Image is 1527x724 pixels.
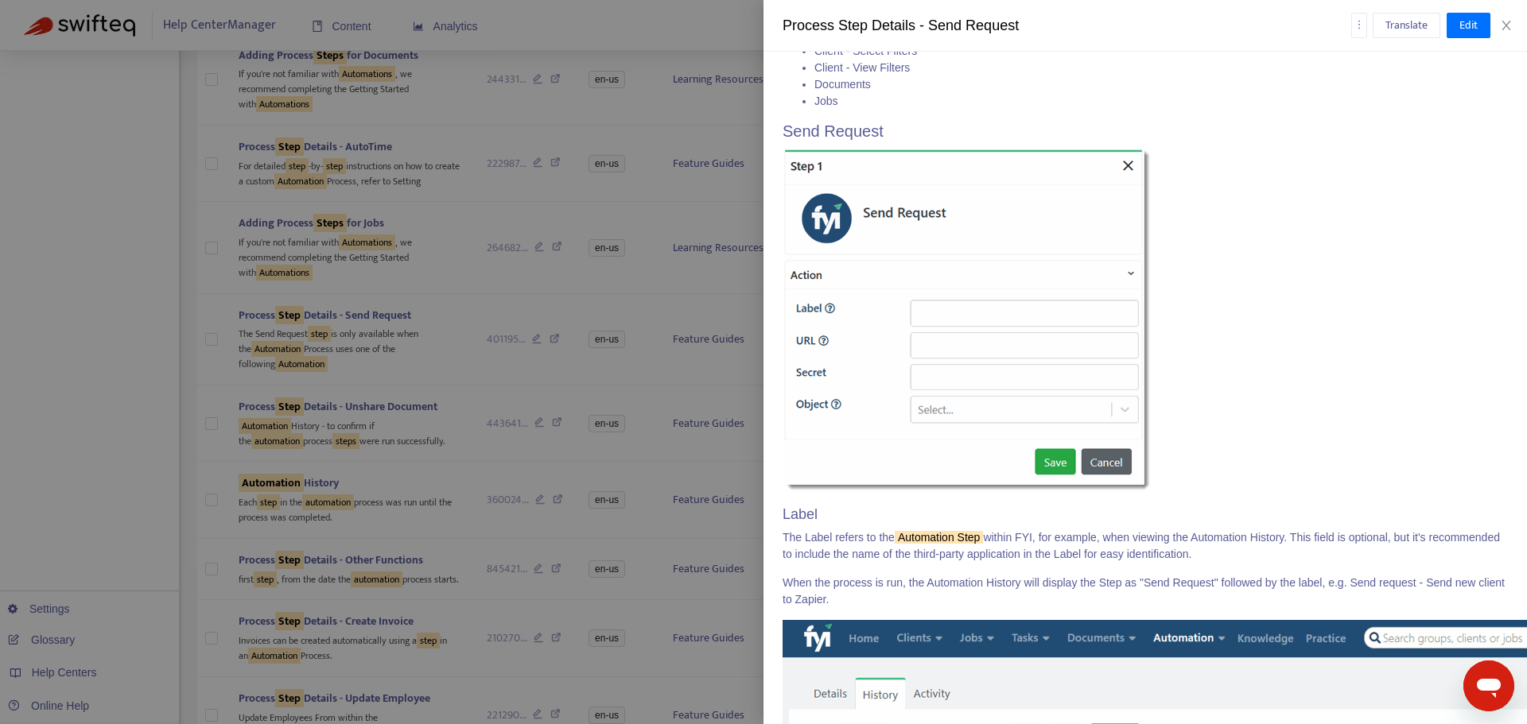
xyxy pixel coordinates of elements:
li: Client - View Filters [814,60,1508,76]
p: When the process is run, the Automation History will display the Step as "Send Request" followed ... [783,575,1508,608]
span: Translate [1385,17,1428,34]
span: close [1500,19,1513,32]
li: Jobs [814,93,1508,110]
span: Edit [1459,17,1478,34]
sqkw: Automation Step [895,531,984,544]
h3: Label [783,506,1508,524]
button: Translate [1373,13,1440,38]
h2: Send Request [783,122,1508,141]
iframe: Button to launch messaging window [1463,660,1514,711]
button: Edit [1447,13,1490,38]
div: Process Step Details - Send Request [783,15,1351,37]
button: more [1351,13,1367,38]
button: Close [1495,18,1517,33]
img: 3875_Automation_Step_Send_Request.gif [783,146,1154,494]
p: The Label refers to the within FYI, for example, when viewing the Automation History. This field ... [783,529,1508,563]
span: more [1354,19,1365,30]
li: Documents [814,76,1508,93]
